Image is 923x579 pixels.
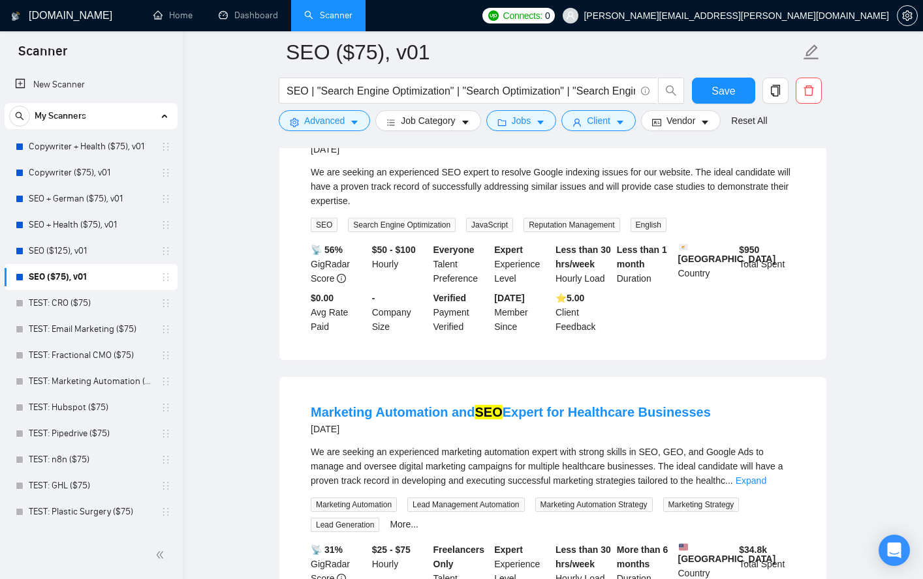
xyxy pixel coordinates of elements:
span: holder [161,350,171,361]
span: My Scanners [35,103,86,129]
b: Less than 30 hrs/week [555,245,611,269]
div: [DATE] [311,421,711,437]
span: Lead Generation [311,518,379,532]
div: Duration [614,243,676,286]
span: Client [587,113,610,128]
button: folderJobscaret-down [486,110,557,131]
span: holder [161,454,171,465]
b: Verified [433,293,467,303]
div: Client Feedback [553,291,614,334]
b: Freelancers Only [433,544,485,569]
div: Open Intercom Messenger [879,535,910,566]
span: user [572,117,582,127]
a: SEO ($75), v01 [29,264,153,290]
a: TEST: Hubspot ($75) [29,394,153,421]
button: userClientcaret-down [561,110,636,131]
span: holder [161,168,171,178]
a: Copywriter + Health ($75), v01 [29,134,153,160]
a: TEST: Fractional CMO ($75) [29,342,153,368]
span: edit [803,44,820,61]
span: We are seeking an experienced marketing automation expert with strong skills in SEO, GEO, and Goo... [311,447,783,486]
span: search [659,85,683,96]
a: New Scanner [15,72,167,98]
div: GigRadar Score [308,243,369,286]
a: TEST: Email Marketing ($75) [29,316,153,342]
span: Job Category [401,113,455,128]
span: idcard [652,117,661,127]
span: Marketing Automation [311,497,397,512]
span: user [566,11,575,20]
span: caret-down [700,117,710,127]
a: SEO + German ($75), v01 [29,186,153,212]
span: delete [796,85,821,96]
img: logo [11,6,20,27]
div: Member Since [492,291,553,334]
span: Marketing Strategy [663,497,740,512]
span: holder [161,481,171,491]
span: Reputation Management [524,218,619,232]
span: holder [161,272,171,282]
span: caret-down [536,117,545,127]
div: We are seeking an experienced SEO expert to resolve Google indexing issues for our website. The i... [311,165,795,208]
span: copy [763,85,788,96]
span: setting [898,10,917,21]
span: holder [161,376,171,387]
div: [DATE] [311,141,601,157]
input: Search Freelance Jobs... [287,83,635,99]
input: Scanner name... [286,36,800,68]
b: $0.00 [311,293,334,303]
span: info-circle [641,87,649,95]
b: $ 950 [739,245,759,255]
span: SEO [311,218,337,232]
button: search [658,78,684,104]
div: Talent Preference [431,243,492,286]
span: holder [161,141,171,152]
span: holder [161,298,171,308]
b: 📡 56% [311,245,343,255]
span: Save [712,83,735,99]
button: idcardVendorcaret-down [641,110,721,131]
a: setting [897,10,918,21]
button: Save [692,78,755,104]
span: holder [161,402,171,413]
div: Total Spent [736,243,798,286]
b: - [372,293,375,303]
b: 📡 31% [311,544,343,555]
span: Search Engine Optimization [348,218,456,232]
div: Experience Level [492,243,553,286]
a: Marketing Automation andSEOExpert for Healthcare Businesses [311,405,711,419]
span: 0 [545,8,550,23]
b: Less than 30 hrs/week [555,544,611,569]
a: searchScanner [304,10,352,21]
img: 🇨🇾 [679,243,688,252]
b: $ 34.8k [739,544,767,555]
span: folder [497,117,507,127]
span: holder [161,220,171,230]
span: caret-down [461,117,470,127]
div: Country [676,243,737,286]
span: JavaScript [466,218,513,232]
span: Jobs [512,113,531,128]
div: Hourly Load [553,243,614,286]
button: settingAdvancedcaret-down [279,110,370,131]
button: setting [897,5,918,26]
span: Advanced [304,113,345,128]
span: Lead Management Automation [407,497,524,512]
span: holder [161,246,171,256]
b: [DATE] [494,293,524,303]
a: TEST: Plastic Surgery ($75) [29,499,153,525]
span: caret-down [350,117,359,127]
span: info-circle [337,274,346,283]
a: More... [390,519,418,529]
li: My Scanners [5,103,178,525]
img: 🇺🇸 [679,542,688,552]
a: TEST: CRO ($75) [29,290,153,316]
li: New Scanner [5,72,178,98]
b: ⭐️ 5.00 [555,293,584,303]
span: holder [161,428,171,439]
a: dashboardDashboard [219,10,278,21]
a: TEST: Pipedrive ($75) [29,421,153,447]
a: Reset All [731,113,767,128]
a: homeHome [153,10,193,21]
b: More than 6 months [617,544,668,569]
